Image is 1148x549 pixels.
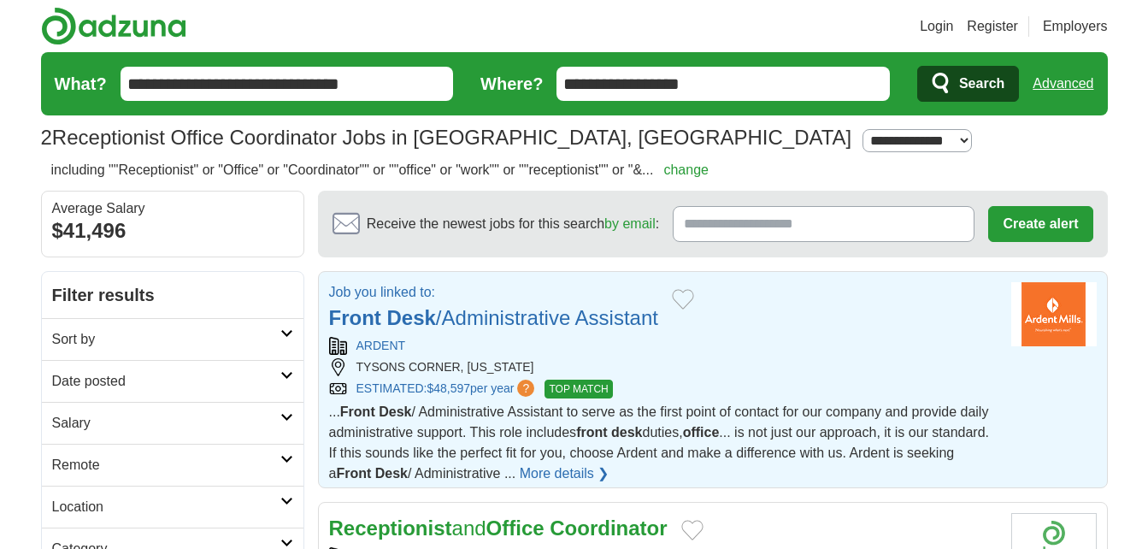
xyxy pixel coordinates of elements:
[375,466,408,481] strong: Desk
[545,380,612,398] span: TOP MATCH
[681,520,704,540] button: Add to favorite jobs
[576,425,607,440] strong: front
[52,329,280,350] h2: Sort by
[356,339,406,352] a: ARDENT
[42,360,303,402] a: Date posted
[329,404,990,481] span: ... / Administrative Assistant to serve as the first point of contact for our company and provide...
[1011,282,1097,346] img: Ardent Mills logo
[329,517,668,540] a: ReceptionistandOffice Coordinator
[917,66,1019,102] button: Search
[959,67,1004,101] span: Search
[336,466,371,481] strong: Front
[42,318,303,360] a: Sort by
[51,160,709,180] h2: including ""Receptionist" or "Office" or "Coordinator"" or ""office" or "work"" or ""receptionist...
[988,206,1092,242] button: Create alert
[42,444,303,486] a: Remote
[520,463,609,484] a: More details ❯
[367,214,659,234] span: Receive the newest jobs for this search :
[663,162,709,177] a: change
[550,517,667,540] strong: Coordinator
[356,380,539,398] a: ESTIMATED:$48,597per year?
[517,380,534,397] span: ?
[42,272,303,318] h2: Filter results
[427,381,470,395] span: $48,597
[41,126,852,149] h1: Receptionist Office Coordinator Jobs in [GEOGRAPHIC_DATA], [GEOGRAPHIC_DATA]
[329,358,998,376] div: TYSONS CORNER, [US_STATE]
[1043,16,1108,37] a: Employers
[42,402,303,444] a: Salary
[52,455,280,475] h2: Remote
[486,517,545,540] strong: Office
[611,425,642,440] strong: desk
[329,306,381,329] strong: Front
[55,71,107,97] label: What?
[386,306,435,329] strong: Desk
[52,413,280,434] h2: Salary
[52,202,293,215] div: Average Salary
[42,486,303,528] a: Location
[340,404,375,419] strong: Front
[672,289,694,310] button: Add to favorite jobs
[604,216,656,231] a: by email
[683,425,720,440] strong: office
[967,16,1018,37] a: Register
[379,404,411,419] strong: Desk
[329,517,452,540] strong: Receptionist
[329,282,658,303] p: Job you linked to:
[920,16,953,37] a: Login
[52,497,280,517] h2: Location
[52,215,293,246] div: $41,496
[480,71,543,97] label: Where?
[41,7,186,45] img: Adzuna logo
[41,122,52,153] span: 2
[1033,67,1093,101] a: Advanced
[52,371,280,392] h2: Date posted
[329,306,658,329] a: Front Desk/Administrative Assistant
